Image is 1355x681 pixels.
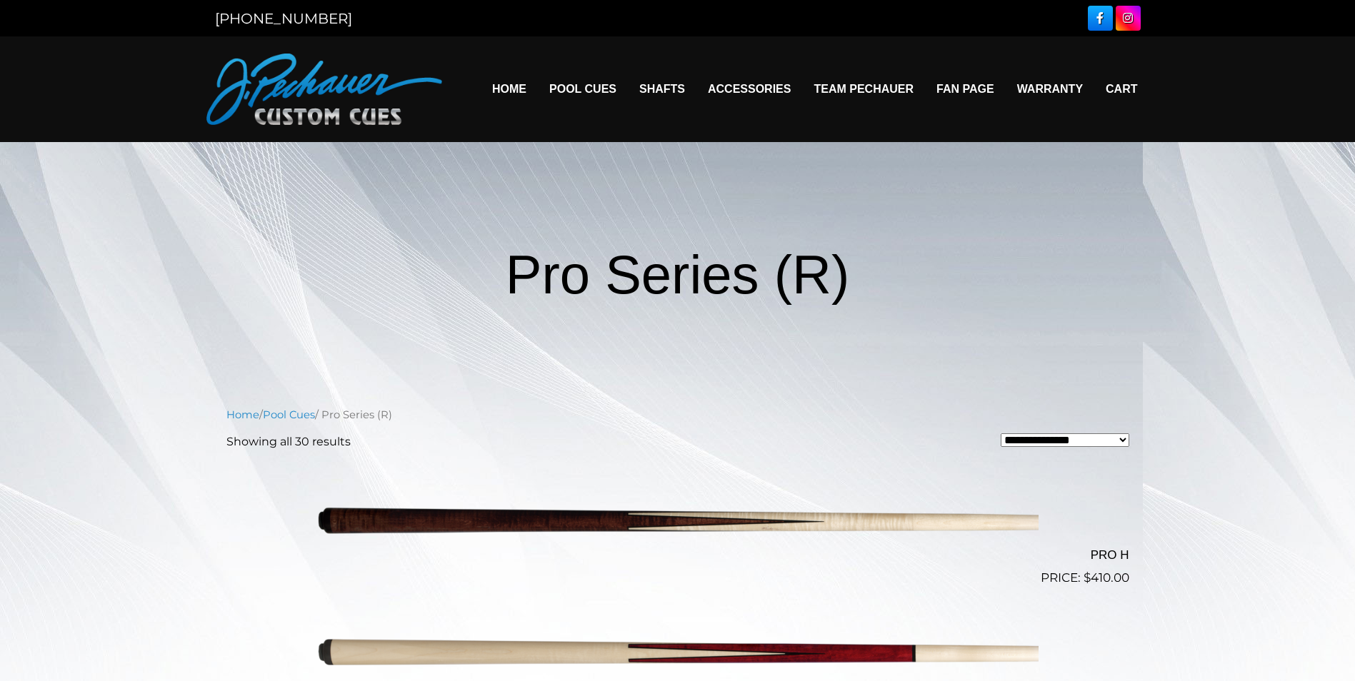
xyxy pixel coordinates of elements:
a: Pool Cues [538,71,628,106]
a: PRO H $410.00 [226,462,1129,587]
a: Home [226,408,259,421]
a: Cart [1094,71,1149,106]
span: $ [1084,570,1091,585]
nav: Breadcrumb [226,407,1129,423]
a: [PHONE_NUMBER] [215,10,352,27]
a: Pool Cues [263,408,315,421]
a: Fan Page [925,71,1006,106]
bdi: 410.00 [1084,570,1129,585]
select: Shop order [1001,433,1129,447]
img: PRO H [317,462,1039,582]
a: Shafts [628,71,696,106]
a: Warranty [1006,71,1094,106]
a: Home [481,71,538,106]
span: Pro Series (R) [506,244,849,305]
img: Pechauer Custom Cues [206,54,442,125]
a: Team Pechauer [802,71,925,106]
a: Accessories [696,71,802,106]
h2: PRO H [226,543,1129,569]
p: Showing all 30 results [226,433,351,450]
